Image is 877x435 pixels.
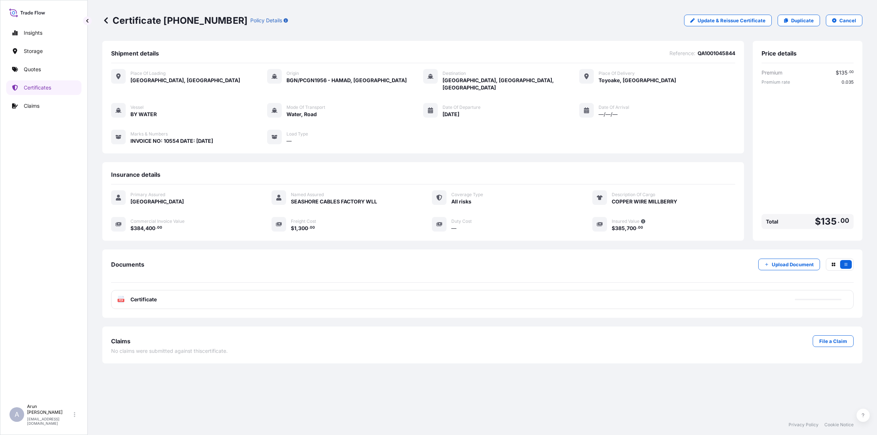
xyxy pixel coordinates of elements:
span: . [156,226,157,229]
span: . [308,226,310,229]
span: Shipment details [111,50,159,57]
p: Arun [PERSON_NAME] [27,404,72,415]
span: . [637,226,638,229]
span: Coverage Type [451,192,483,198]
p: Policy Details [250,17,282,24]
span: $ [130,226,134,231]
a: Privacy Policy [789,422,819,428]
span: 00 [310,226,315,229]
a: File a Claim [813,335,854,347]
span: 384 [134,226,144,231]
span: 700 [627,226,636,231]
span: Mode of Transport [286,104,325,110]
span: , [296,226,298,231]
span: 400 [145,226,155,231]
p: Upload Document [772,261,814,268]
p: Certificates [24,84,51,91]
span: Total [766,218,778,225]
span: . [838,218,840,223]
span: Water, Road [286,111,317,118]
a: Certificates [6,80,81,95]
span: QA1001045844 [698,50,735,57]
a: Insights [6,26,81,40]
span: , [625,226,627,231]
span: Primary Assured [130,192,165,198]
span: 385 [615,226,625,231]
span: No claims were submitted against this certificate . [111,347,228,355]
span: — [286,137,292,145]
span: BGN/PCGN1956 - HAMAD, [GEOGRAPHIC_DATA] [286,77,407,84]
span: $ [291,226,294,231]
text: PDF [119,299,124,302]
span: 1 [294,226,296,231]
span: INVOICE NO: 10554 DATE: [DATE] [130,137,213,145]
span: Insured Value [612,218,639,224]
p: Cancel [839,17,856,24]
span: Documents [111,261,144,268]
span: Insurance details [111,171,160,178]
span: Vessel [130,104,144,110]
span: 135 [839,70,847,75]
a: Quotes [6,62,81,77]
span: Duty Cost [451,218,472,224]
span: Claims [111,337,130,345]
button: Upload Document [758,259,820,270]
a: Claims [6,99,81,113]
span: Origin [286,70,299,76]
span: 00 [157,226,162,229]
span: Premium rate [762,79,790,85]
span: Date of Departure [443,104,481,110]
span: Toyoake, [GEOGRAPHIC_DATA] [599,77,676,84]
span: Commercial Invoice Value [130,218,185,224]
span: 00 [849,71,854,73]
a: Duplicate [778,15,820,26]
span: 300 [298,226,308,231]
span: Reference : [669,50,695,57]
span: Description Of Cargo [612,192,655,198]
p: [EMAIL_ADDRESS][DOMAIN_NAME] [27,417,72,426]
span: 0.035 [842,79,854,85]
span: —/—/— [599,111,618,118]
span: [GEOGRAPHIC_DATA], [GEOGRAPHIC_DATA] [130,77,240,84]
span: All risks [451,198,471,205]
span: [GEOGRAPHIC_DATA], [GEOGRAPHIC_DATA], [GEOGRAPHIC_DATA] [443,77,579,91]
p: Quotes [24,66,41,73]
p: Claims [24,102,39,110]
span: 00 [840,218,849,223]
span: COPPER WIRE MILLBERRY [612,198,677,205]
span: $ [836,70,839,75]
span: $ [612,226,615,231]
span: Place of Loading [130,70,166,76]
span: — [451,225,456,232]
button: Cancel [826,15,862,26]
span: Destination [443,70,466,76]
span: Premium [762,69,782,76]
p: Update & Reissue Certificate [698,17,766,24]
span: Place of Delivery [599,70,635,76]
p: File a Claim [819,337,847,345]
span: [GEOGRAPHIC_DATA] [130,198,184,205]
span: Load Type [286,131,308,137]
a: Storage [6,44,81,58]
p: Insights [24,29,42,37]
p: Certificate [PHONE_NUMBER] [102,15,247,26]
span: SEASHORE CABLES FACTORY WLL [291,198,377,205]
a: Cookie Notice [824,422,854,428]
p: Duplicate [791,17,814,24]
span: 00 [638,226,643,229]
span: , [144,226,145,231]
span: Freight Cost [291,218,316,224]
span: BY WATER [130,111,157,118]
span: $ [815,217,821,226]
span: Certificate [130,296,157,303]
span: [DATE] [443,111,459,118]
span: . [848,71,849,73]
span: Date of Arrival [599,104,629,110]
p: Storage [24,47,43,55]
span: Marks & Numbers [130,131,168,137]
span: 135 [821,217,837,226]
span: A [15,411,19,418]
span: Price details [762,50,797,57]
